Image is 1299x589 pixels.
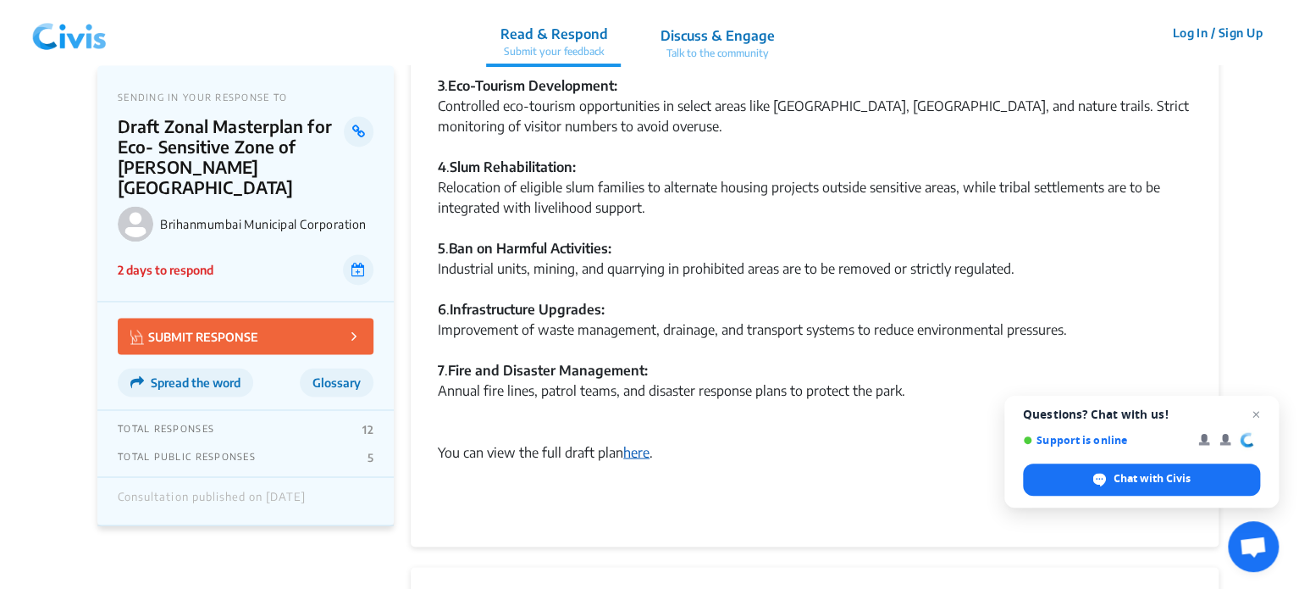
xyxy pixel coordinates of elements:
span: Spread the word [151,375,240,390]
div: . Controlled eco-tourism opportunities in select areas like [GEOGRAPHIC_DATA], [GEOGRAPHIC_DATA],... [438,75,1191,157]
p: SENDING IN YOUR RESPONSE TO [118,92,373,103]
p: Read & Respond [500,24,607,44]
div: . Improvement of waste management, drainage, and transport systems to reduce environmental pressu... [438,299,1191,421]
div: Open chat [1228,521,1279,572]
img: Vector.jpg [130,330,144,344]
span: Support is online [1023,434,1186,447]
strong: 5 [438,240,445,257]
div: Consultation published on [DATE] [118,490,306,512]
p: Submit your feedback [500,44,607,59]
strong: Infrastructure Upgrades: [450,301,605,318]
button: Glossary [300,368,373,397]
strong: 4 [438,158,446,175]
div: You can view the full draft plan . [438,421,1191,523]
p: 2 days to respond [118,261,213,279]
strong: 3 [438,77,445,94]
p: TOTAL PUBLIC RESPONSES [118,450,256,464]
span: Questions? Chat with us! [1023,408,1260,421]
div: . Relocation of eligible slum families to alternate housing projects outside sensitive areas, whi... [438,157,1191,238]
strong: Ban on Harmful Activities: [449,240,611,257]
img: Brihanmumbai Municipal Corporation logo [118,206,153,242]
strong: Slum Rehabilitation: [450,158,576,175]
p: 12 [362,423,373,436]
button: Spread the word [118,368,253,397]
button: SUBMIT RESPONSE [118,318,373,354]
p: TOTAL RESPONSES [118,423,214,436]
p: 5 [368,450,373,464]
strong: 6 [438,301,446,318]
p: Brihanmumbai Municipal Corporation [160,217,373,231]
img: navlogo.png [25,8,113,58]
span: Close chat [1246,404,1266,425]
div: . Industrial units, mining, and quarrying in prohibited areas are to be removed or strictly regul... [438,238,1191,299]
strong: 7 [438,362,445,379]
p: Talk to the community [660,46,774,61]
strong: Fire and Disaster Management: [448,362,648,379]
div: Chat with Civis [1023,464,1260,496]
a: here [623,443,649,460]
span: Glossary [312,375,361,390]
p: Draft Zonal Masterplan for Eco- Sensitive Zone of [PERSON_NAME][GEOGRAPHIC_DATA] [118,116,344,197]
button: Log In / Sign Up [1161,19,1274,46]
span: Chat with Civis [1114,471,1191,486]
p: SUBMIT RESPONSE [130,326,258,346]
strong: Eco-Tourism Development: [448,77,617,94]
p: Discuss & Engage [660,25,774,46]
